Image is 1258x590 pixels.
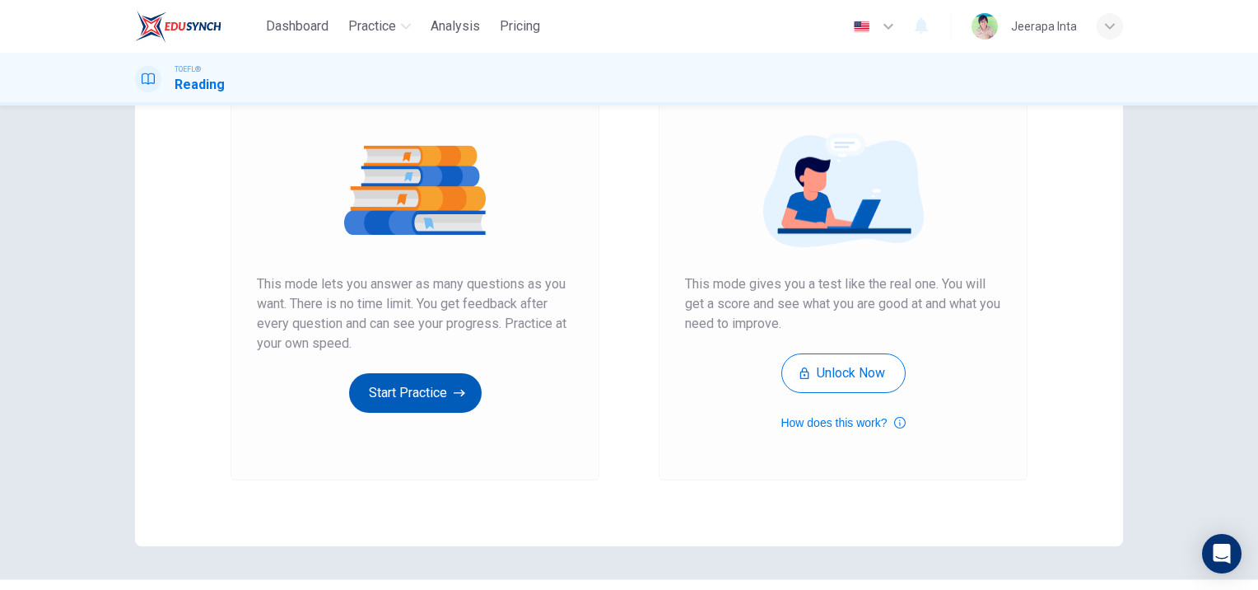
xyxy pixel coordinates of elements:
span: This mode lets you answer as many questions as you want. There is no time limit. You get feedback... [257,274,573,354]
button: How does this work? [780,413,905,433]
span: This mode gives you a test like the real one. You will get a score and see what you are good at a... [685,274,1001,334]
div: Open Intercom Messenger [1202,534,1242,574]
button: Analysis [424,12,487,41]
button: Start Practice [349,373,482,413]
img: Profile picture [971,13,998,40]
span: Dashboard [266,16,328,36]
img: en [851,21,872,33]
span: Pricing [500,16,540,36]
button: Dashboard [259,12,335,41]
span: Practice [348,16,396,36]
button: Practice [342,12,417,41]
span: TOEFL® [175,63,201,75]
span: Analysis [431,16,480,36]
a: EduSynch logo [135,10,259,43]
img: EduSynch logo [135,10,221,43]
div: Jeerapa Inta [1011,16,1077,36]
button: Pricing [493,12,547,41]
button: Unlock Now [781,354,906,393]
h1: Reading [175,75,225,95]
